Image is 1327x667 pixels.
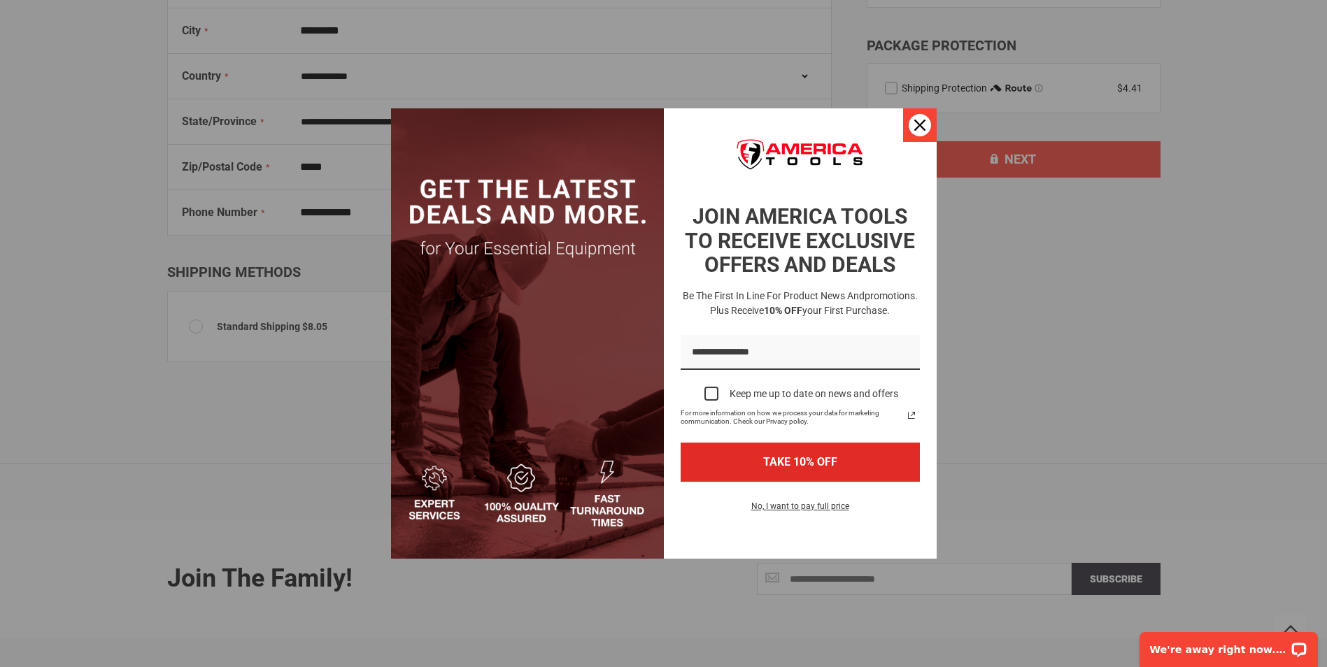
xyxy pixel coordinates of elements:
[685,204,915,277] strong: JOIN AMERICA TOOLS TO RECEIVE EXCLUSIVE OFFERS AND DEALS
[678,289,923,318] h3: Be the first in line for product news and
[740,499,860,522] button: No, I want to pay full price
[1130,623,1327,667] iframe: LiveChat chat widget
[903,407,920,424] svg: link icon
[903,108,937,142] button: Close
[903,407,920,424] a: Read our Privacy Policy
[710,290,918,316] span: promotions. Plus receive your first purchase.
[764,305,802,316] strong: 10% OFF
[681,335,920,371] input: Email field
[681,443,920,481] button: TAKE 10% OFF
[681,409,903,426] span: For more information on how we process your data for marketing communication. Check our Privacy p...
[730,388,898,400] div: Keep me up to date on news and offers
[914,120,925,131] svg: close icon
